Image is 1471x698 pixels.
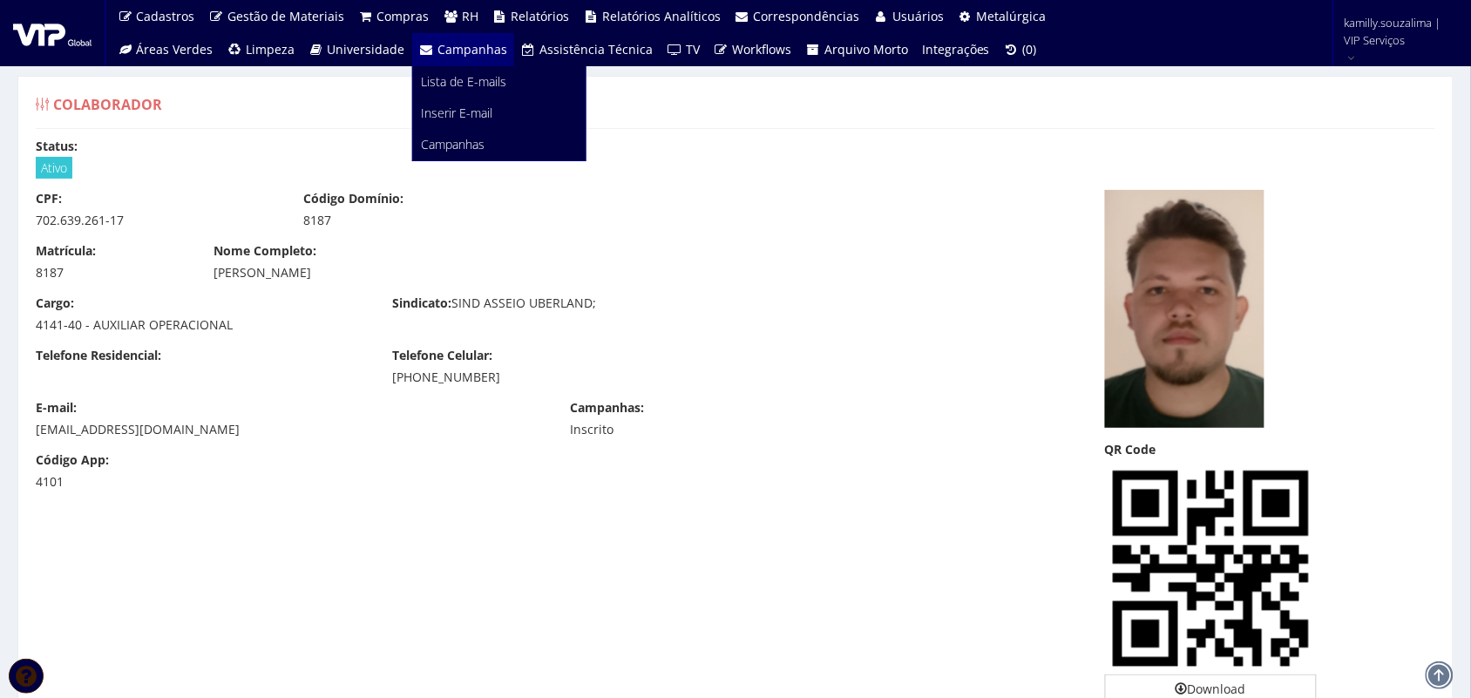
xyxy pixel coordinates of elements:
label: CPF: [36,190,62,207]
div: Inscrito [571,421,812,438]
div: 8187 [303,212,545,229]
span: Compras [377,8,430,24]
label: Cargo: [36,295,74,312]
span: Universidade [328,41,405,58]
span: Inserir E-mail [422,105,493,121]
span: Relatórios Analíticos [602,8,721,24]
a: Lista de E-mails [413,66,586,98]
span: Ativo [36,157,72,179]
span: Arquivo Morto [824,41,908,58]
span: RH [462,8,478,24]
span: Colaborador [53,95,162,114]
a: Universidade [302,33,412,66]
a: Arquivo Morto [799,33,916,66]
label: Status: [36,138,78,155]
label: Nome Completo: [214,242,317,260]
a: (0) [997,33,1044,66]
a: TV [661,33,708,66]
div: 8187 [36,264,188,281]
div: 4141-40 - AUXILIAR OPERACIONAL [36,316,366,334]
span: TV [686,41,700,58]
div: [EMAIL_ADDRESS][DOMAIN_NAME] [36,421,545,438]
img: logo [13,20,92,46]
a: Integrações [915,33,997,66]
div: [PHONE_NUMBER] [392,369,722,386]
span: Assistência Técnica [540,41,654,58]
span: Áreas Verdes [137,41,214,58]
span: Campanhas [422,136,485,152]
span: Workflows [733,41,792,58]
label: E-mail: [36,399,77,417]
a: Áreas Verdes [111,33,220,66]
span: Gestão de Materiais [227,8,344,24]
a: Assistência Técnica [514,33,661,66]
span: (0) [1023,41,1037,58]
span: Lista de E-mails [422,73,507,90]
label: Matrícula: [36,242,96,260]
label: Telefone Celular: [392,347,492,364]
span: Usuários [892,8,944,24]
div: 4101 [36,473,188,491]
a: Campanhas [413,129,586,160]
span: Cadastros [137,8,195,24]
label: Telefone Residencial: [36,347,161,364]
span: kamilly.souzalima | VIP Serviços [1345,14,1448,49]
a: Campanhas [412,33,515,66]
label: QR Code [1105,441,1156,458]
img: captura-de-tela-2025-09-16-095048-175802731668c95e349a677.png [1105,190,1264,428]
div: 702.639.261-17 [36,212,277,229]
a: Inserir E-mail [413,98,586,129]
a: Workflows [707,33,799,66]
label: Código App: [36,451,109,469]
div: SIND ASSEIO UBERLAND; [379,295,735,316]
label: Sindicato: [392,295,451,312]
label: Campanhas: [571,399,645,417]
span: Metalúrgica [977,8,1047,24]
label: Código Domínio: [303,190,403,207]
span: Integrações [922,41,990,58]
div: [PERSON_NAME] [214,264,901,281]
img: 83gkNXY4AAAAASUVORK5CYII= [1105,463,1317,674]
span: Campanhas [437,41,507,58]
span: Limpeza [246,41,295,58]
span: Relatórios [512,8,570,24]
a: Limpeza [220,33,302,66]
span: Correspondências [754,8,860,24]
